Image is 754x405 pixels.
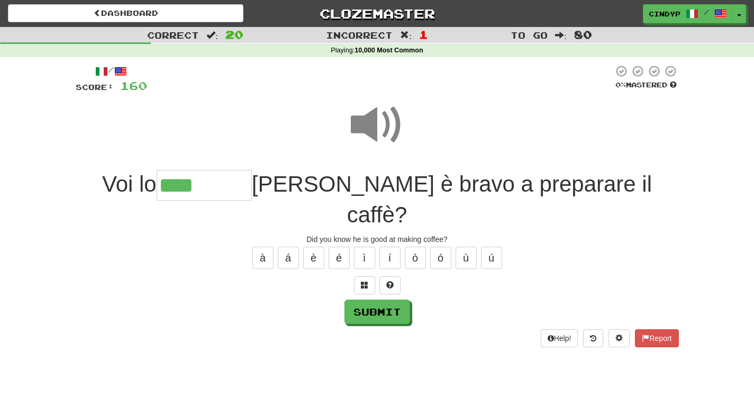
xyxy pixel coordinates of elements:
[649,9,680,19] span: cindyp
[326,30,393,40] span: Incorrect
[259,4,495,23] a: Clozemaster
[354,276,375,294] button: Switch sentence to multiple choice alt+p
[555,31,567,40] span: :
[541,329,578,347] button: Help!
[379,276,401,294] button: Single letter hint - you only get 1 per sentence and score half the points! alt+h
[419,28,428,41] span: 1
[278,247,299,269] button: á
[615,80,626,89] span: 0 %
[329,247,350,269] button: é
[252,247,274,269] button: à
[400,31,412,40] span: :
[613,80,679,90] div: Mastered
[379,247,401,269] button: í
[206,31,218,40] span: :
[574,28,592,41] span: 80
[511,30,548,40] span: To go
[704,8,709,16] span: /
[456,247,477,269] button: ù
[76,234,679,245] div: Did you know he is good at making coffee?
[635,329,678,347] button: Report
[225,28,243,41] span: 20
[481,247,502,269] button: ú
[102,172,157,196] span: Voi lo
[354,247,375,269] button: ì
[76,65,147,78] div: /
[147,30,199,40] span: Correct
[120,79,147,92] span: 160
[344,300,410,324] button: Submit
[355,47,423,54] strong: 10,000 Most Common
[76,83,114,92] span: Score:
[583,329,603,347] button: Round history (alt+y)
[303,247,324,269] button: è
[430,247,451,269] button: ó
[252,172,652,228] span: [PERSON_NAME] è bravo a preparare il caffè?
[405,247,426,269] button: ò
[8,4,243,22] a: Dashboard
[643,4,733,23] a: cindyp /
